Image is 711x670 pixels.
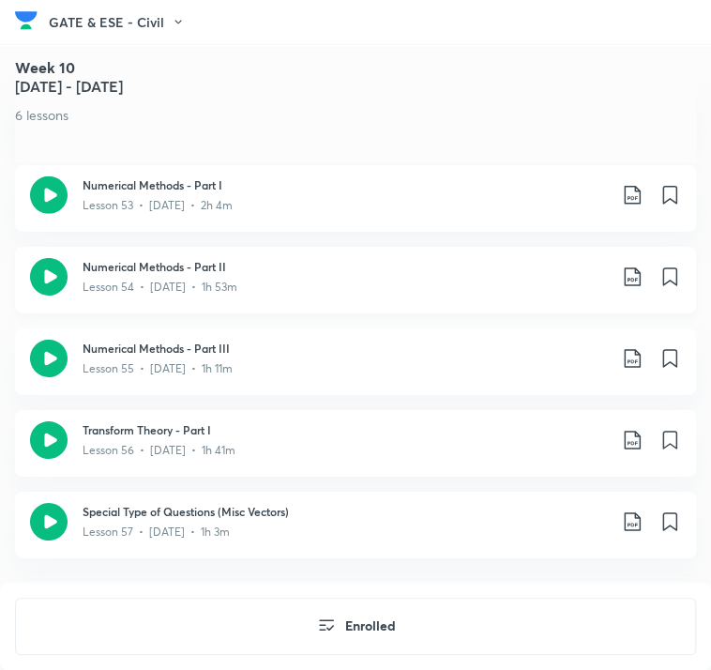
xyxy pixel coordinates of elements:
button: GATE & ESE - Civil [49,8,196,37]
a: Numerical Methods - Part IIILesson 55 • [DATE] • 1h 11m [15,328,696,395]
h3: Numerical Methods - Part II [83,258,606,275]
a: Special Type of Questions (Misc Vectors)Lesson 57 • [DATE] • 1h 3m [15,492,696,558]
p: 6 lessons [15,105,696,125]
h3: Special Type of Questions (Misc Vectors) [83,503,606,520]
h3: Numerical Methods - Part I [83,176,606,193]
h3: Transform Theory - Part I [83,421,606,438]
p: Lesson 55 • [DATE] • 1h 11m [83,360,233,377]
a: Company Logo [15,7,38,39]
a: Numerical Methods - Part ILesson 53 • [DATE] • 2h 4m [15,165,696,232]
a: Transform Theory - Part ILesson 56 • [DATE] • 1h 41m [15,410,696,477]
h3: Numerical Methods - Part III [83,340,606,357]
h5: [DATE] - [DATE] [15,75,696,98]
p: Lesson 57 • [DATE] • 1h 3m [83,524,230,541]
p: Lesson 54 • [DATE] • 1h 53m [83,279,237,296]
img: Company Logo [15,7,38,35]
h4: Week 10 [15,60,696,75]
a: Numerical Methods - Part IILesson 54 • [DATE] • 1h 53m [15,247,696,313]
p: Lesson 53 • [DATE] • 2h 4m [83,197,233,214]
p: Lesson 56 • [DATE] • 1h 41m [83,442,235,459]
button: Enrolled [15,598,696,655]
